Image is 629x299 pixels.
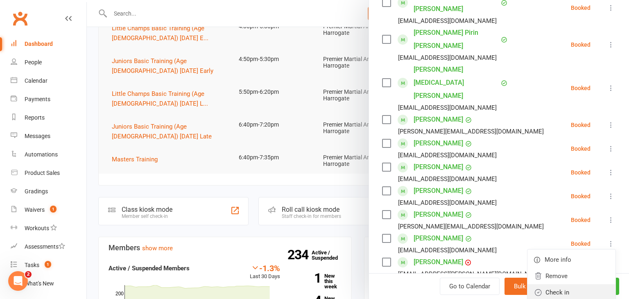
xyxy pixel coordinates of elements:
div: Booked [571,241,591,247]
a: Remove [527,268,615,284]
div: Booked [571,85,591,91]
a: More info [527,251,615,268]
div: [EMAIL_ADDRESS][DOMAIN_NAME] [398,16,497,26]
a: [PERSON_NAME] [MEDICAL_DATA][PERSON_NAME] [414,63,499,102]
div: Booked [571,122,591,128]
div: Payments [25,96,50,102]
div: [EMAIL_ADDRESS][DOMAIN_NAME] [398,52,497,63]
a: Tasks 1 [11,256,86,274]
a: [PERSON_NAME] [414,161,463,174]
div: [EMAIL_ADDRESS][DOMAIN_NAME] [398,174,497,184]
a: Reports [11,109,86,127]
span: 2 [25,271,32,278]
div: [EMAIL_ADDRESS][DOMAIN_NAME] [398,150,497,161]
button: Bulk add attendees [505,278,575,295]
a: Clubworx [10,8,30,29]
iframe: Intercom live chat [8,271,28,291]
div: People [25,59,42,66]
a: Calendar [11,72,86,90]
div: [PERSON_NAME][EMAIL_ADDRESS][DOMAIN_NAME] [398,126,544,137]
div: [EMAIL_ADDRESS][DOMAIN_NAME] [398,245,497,256]
a: [PERSON_NAME] [414,208,463,221]
div: Booked [571,146,591,152]
a: Workouts [11,219,86,238]
div: Assessments [25,243,65,250]
span: More info [545,255,571,265]
div: Tasks [25,262,39,268]
div: Booked [571,42,591,48]
div: [EMAIL_ADDRESS][PERSON_NAME][DOMAIN_NAME] [398,269,544,279]
a: [PERSON_NAME] [414,256,463,269]
a: [PERSON_NAME] Pirin [PERSON_NAME] [414,26,499,52]
div: [EMAIL_ADDRESS][DOMAIN_NAME] [398,197,497,208]
div: Calendar [25,77,48,84]
div: Messages [25,133,50,139]
div: Gradings [25,188,48,195]
a: [PERSON_NAME] [414,184,463,197]
a: [PERSON_NAME] [414,113,463,126]
div: Booked [571,170,591,175]
a: [PERSON_NAME] [414,232,463,245]
a: [PERSON_NAME] [414,137,463,150]
div: What's New [25,280,54,287]
div: Product Sales [25,170,60,176]
a: Messages [11,127,86,145]
a: Assessments [11,238,86,256]
div: [PERSON_NAME][EMAIL_ADDRESS][DOMAIN_NAME] [398,221,544,232]
div: Booked [571,217,591,223]
a: Product Sales [11,164,86,182]
div: Workouts [25,225,49,231]
a: Automations [11,145,86,164]
a: People [11,53,86,72]
span: 1 [45,261,51,268]
div: Booked [571,5,591,11]
a: What's New [11,274,86,293]
div: Automations [25,151,58,158]
div: [EMAIL_ADDRESS][DOMAIN_NAME] [398,102,497,113]
div: Booked [571,193,591,199]
div: Dashboard [25,41,53,47]
a: Go to Calendar [440,278,500,295]
a: Waivers 1 [11,201,86,219]
a: Gradings [11,182,86,201]
div: Reports [25,114,45,121]
span: 1 [50,206,57,213]
a: Dashboard [11,35,86,53]
div: Waivers [25,206,45,213]
a: Payments [11,90,86,109]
